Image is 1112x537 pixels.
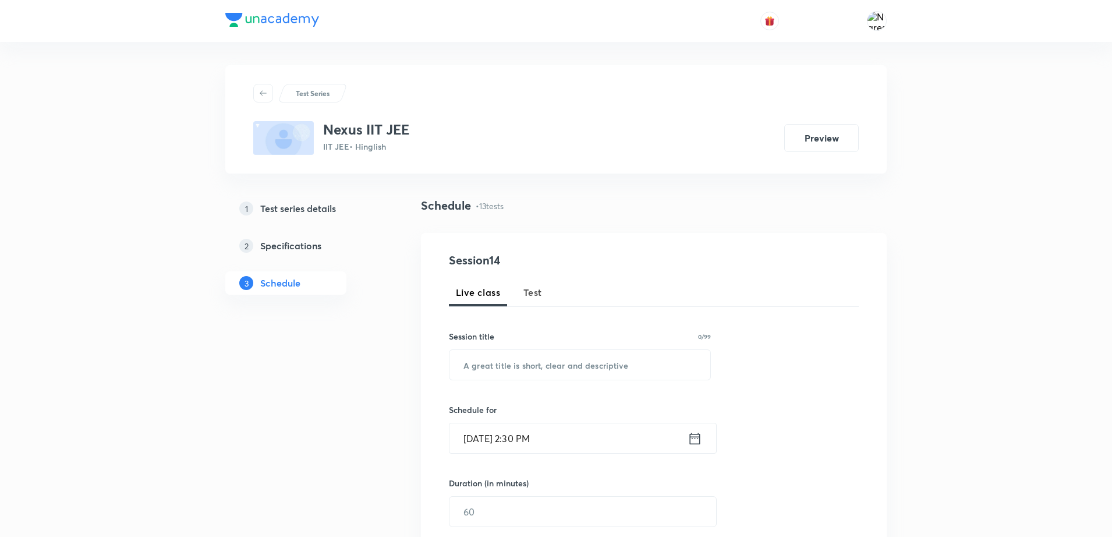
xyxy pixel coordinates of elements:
[260,202,336,215] h5: Test series details
[323,140,409,153] p: IIT JEE • Hinglish
[225,197,384,220] a: 1Test series details
[239,202,253,215] p: 1
[260,276,300,290] h5: Schedule
[421,197,471,214] h4: Schedule
[456,285,500,299] span: Live class
[784,124,859,152] button: Preview
[867,11,887,31] img: Naresh Kumar
[225,13,319,30] a: Company Logo
[296,88,330,98] p: Test Series
[449,404,711,416] h6: Schedule for
[449,330,494,342] h6: Session title
[323,121,409,138] h3: Nexus IIT JEE
[523,285,542,299] span: Test
[764,16,775,26] img: avatar
[760,12,779,30] button: avatar
[449,477,529,489] h6: Duration (in minutes)
[225,13,319,27] img: Company Logo
[698,334,711,340] p: 0/99
[225,234,384,257] a: 2Specifications
[239,239,253,253] p: 2
[476,200,504,212] p: • 13 tests
[253,121,314,155] img: fallback-thumbnail.png
[449,350,710,380] input: A great title is short, clear and descriptive
[449,252,661,269] h4: Session 14
[260,239,321,253] h5: Specifications
[449,497,716,527] input: 60
[239,276,253,290] p: 3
